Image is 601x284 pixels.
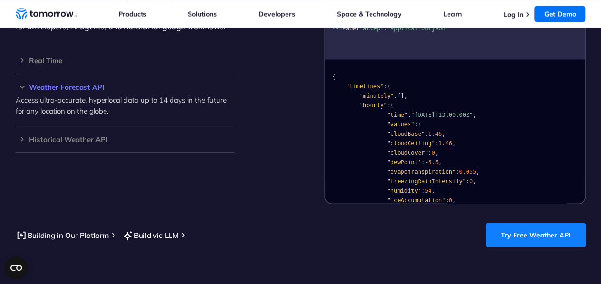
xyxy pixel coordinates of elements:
span: : [421,159,424,165]
span: : [445,197,448,203]
span: , [442,130,445,137]
span: : [383,83,387,89]
span: , [439,159,442,165]
span: : [456,168,459,175]
span: - [425,159,428,165]
span: 0 [469,178,473,184]
span: : [407,111,410,118]
span: , [476,168,479,175]
span: { [332,73,335,80]
span: , [452,140,455,146]
span: "iceAccumulation" [387,197,445,203]
span: "timelines" [345,83,383,89]
span: : [435,140,438,146]
a: Get Demo [534,6,585,22]
span: 54 [425,187,431,194]
span: "humidity" [387,187,421,194]
span: , [452,197,455,203]
span: -- [332,25,339,32]
span: , [404,92,407,99]
span: : [394,92,397,99]
span: "cloudBase" [387,130,424,137]
span: 0.055 [459,168,476,175]
span: , [431,187,435,194]
span: 'accept: application/json' [359,25,448,32]
a: Space & Technology [337,9,401,18]
a: Solutions [188,9,217,18]
span: "time" [387,111,407,118]
span: "cloudCover" [387,149,428,156]
span: , [473,178,476,184]
h3: Weather Forecast API [16,84,234,91]
span: , [473,111,476,118]
h3: Real Time [16,57,234,64]
span: : [466,178,469,184]
a: Learn [443,9,462,18]
span: 1.46 [438,140,452,146]
span: "minutely" [359,92,393,99]
span: : [428,149,431,156]
span: "cloudCeiling" [387,140,435,146]
span: 1.46 [428,130,442,137]
span: : [425,130,428,137]
a: Products [118,9,146,18]
span: [ [397,92,401,99]
span: header [339,25,359,32]
span: : [387,102,390,108]
button: Open CMP widget [5,256,28,279]
a: Building in Our Platform [16,229,109,241]
a: Home link [16,7,77,21]
a: Log In [503,10,523,19]
span: { [418,121,421,127]
span: ] [401,92,404,99]
p: Access ultra-accurate, hyperlocal data up to 14 days in the future for any location on the globe. [16,95,234,116]
span: "hourly" [359,102,387,108]
span: : [421,187,424,194]
h3: Historical Weather API [16,136,234,143]
span: "dewPoint" [387,159,421,165]
a: Build via LLM [122,229,179,241]
a: Try Free Weather API [486,223,586,247]
a: Developers [258,9,295,18]
span: , [435,149,438,156]
span: : [414,121,418,127]
span: "values" [387,121,414,127]
span: "[DATE]T13:00:00Z" [411,111,473,118]
span: 0 [431,149,435,156]
span: { [387,83,390,89]
span: "freezingRainIntensity" [387,178,466,184]
span: 0 [448,197,452,203]
span: "evapotranspiration" [387,168,456,175]
span: 6.5 [428,159,439,165]
span: { [390,102,393,108]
